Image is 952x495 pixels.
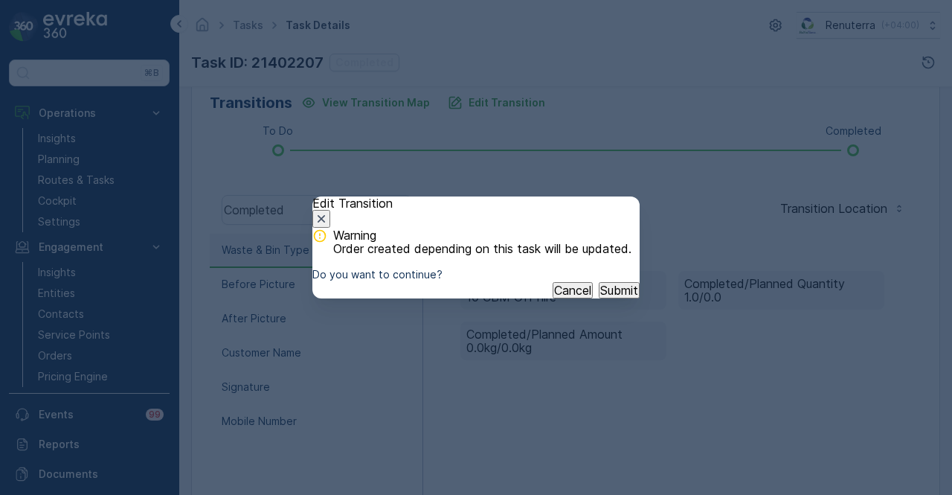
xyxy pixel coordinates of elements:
p: Edit Transition [312,197,640,210]
span: Warning [333,229,631,242]
button: Cancel [553,282,593,298]
p: Cancel [554,284,591,297]
p: Submit [600,284,638,297]
button: Submit [599,282,640,298]
span: Order created depending on this task will be updated. [333,242,631,255]
p: Do you want to continue? [312,267,640,282]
